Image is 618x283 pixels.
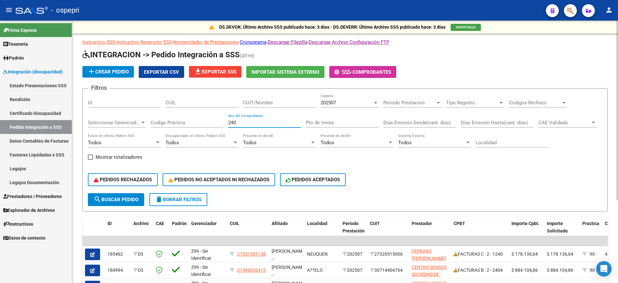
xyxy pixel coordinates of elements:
[173,39,239,45] a: Nomenclador de Prestaciones
[144,69,179,75] span: Exportar CSV
[352,69,391,75] span: Comprobantes
[82,39,608,46] p: - - - - -
[342,267,365,274] div: 202507
[153,217,169,245] datatable-header-cell: CAE
[582,221,599,226] span: Practica
[191,265,211,277] span: Z99 - Sin Identificar
[82,66,134,78] button: Crear Pedido
[227,217,269,245] datatable-header-cell: CUIL
[133,267,151,274] div: DS
[133,250,151,258] div: DS
[590,268,595,273] span: 90
[172,221,187,226] span: Padrón
[3,193,62,200] span: Prestadores / Proveedores
[219,24,445,31] p: DS.DEVOK: Último Archivo SSS publicado hace: 3 días - DS.DEVERR: Último Archivo SSS publicado hac...
[398,140,412,146] span: Todos
[3,27,37,34] span: Firma Express
[131,217,153,245] datatable-header-cell: Archivo
[88,68,95,75] mat-icon: add
[272,221,288,226] span: Afiliado
[370,250,407,258] div: 27326515006
[139,66,184,78] button: Exportar CSV
[280,173,346,186] button: PEDIDOS ACEPTADOS
[194,69,236,75] span: Exportar SSS
[88,83,110,92] h3: Filtros
[509,100,561,106] span: Codigos Rechazo
[169,217,189,245] datatable-header-cell: Padrón
[94,197,138,203] span: Buscar Pedido
[340,217,367,245] datatable-header-cell: Período Prestación
[96,153,142,161] span: Mostrar totalizadores
[321,140,334,146] span: Todos
[240,52,255,59] span: (alt+e)
[3,207,55,214] span: Explorador de Archivos
[3,221,33,228] span: Instructivos
[509,217,544,245] datatable-header-cell: Importe Cpbt.
[538,120,591,126] span: CAE Validado
[547,251,573,257] span: $ 178.136,64
[590,251,595,257] span: 90
[286,177,340,183] span: PEDIDOS ACEPTADOS
[309,39,389,45] a: Descargar Archivo Configuración FTP
[51,3,79,17] span: - ospepri
[133,221,149,226] span: Archivo
[237,251,266,257] span: 27551581158
[321,100,336,106] span: 202507
[189,66,241,78] button: Exportar SSS
[412,221,432,226] span: Prestador
[88,69,129,75] span: Crear Pedido
[88,120,140,126] span: Seleccionar Gerenciador
[3,234,45,241] span: Datos de contacto
[304,217,340,245] datatable-header-cell: Localidad
[240,39,267,45] a: Cronograma
[454,267,506,274] div: FACTURAS B : 2 - 2404
[149,193,207,206] button: Borrar Filtros
[82,39,115,45] a: Instructivo SSS
[383,100,435,106] span: Periodo Prestacion
[5,6,13,14] mat-icon: menu
[307,221,327,226] span: Localidad
[272,249,306,261] span: [PERSON_NAME] , -
[82,50,240,59] span: INTEGRACION -> Pedido Integración a SSS
[544,217,580,245] datatable-header-cell: Importe Solicitado
[370,221,380,226] span: CUIT
[168,177,269,183] span: PEDIDOS NO ACEPTADOS NI RECHAZADOS
[230,221,239,226] span: CUIL
[370,267,407,274] div: 30714404764
[334,69,352,75] span: -
[94,177,152,183] span: PEDIDOS RECHAZADOS
[165,140,179,146] span: Todos
[3,68,63,75] span: Integración (discapacidad)
[108,221,112,226] span: ID
[94,195,101,203] mat-icon: search
[246,66,324,78] button: Importar Sistema Externo
[156,221,164,226] span: CAE
[412,249,446,261] span: FERRARO [PERSON_NAME]
[342,221,365,233] span: Período Prestación
[268,39,307,45] a: Descargar Filezilla
[191,249,211,261] span: Z99 - Sin Identificar
[272,265,306,277] span: [PERSON_NAME] , -
[189,217,227,245] datatable-header-cell: Gerenciador
[269,217,304,245] datatable-header-cell: Afiliado
[409,217,451,245] datatable-header-cell: Prestador
[580,217,602,245] datatable-header-cell: Practica
[307,251,328,257] span: NEUQUEN
[243,140,257,146] span: Todos
[367,217,409,245] datatable-header-cell: CUIT
[155,197,201,203] span: Borrar Filtros
[454,221,465,226] span: CPBT
[342,250,365,258] div: 202507
[511,251,538,257] span: $ 178.136,64
[456,25,476,29] span: VER DETALLE
[511,221,539,226] span: Importe Cpbt.
[237,268,266,273] span: 27494320415
[307,268,323,273] span: A??ELO
[451,217,509,245] datatable-header-cell: CPBT
[105,217,131,245] datatable-header-cell: ID
[117,39,172,45] a: Instructivo Reversión SSS
[3,54,24,61] span: Padrón
[454,250,506,258] div: FACTURAS C : 2 - 1240
[446,100,498,106] span: Tipo Registro
[547,221,568,233] span: Importe Solicitado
